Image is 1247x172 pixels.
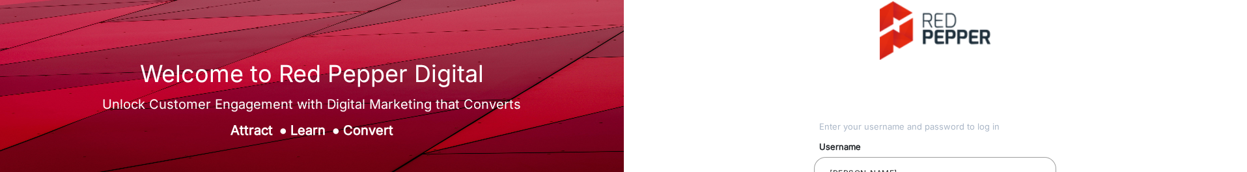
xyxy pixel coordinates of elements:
[332,122,340,138] span: ●
[102,94,521,114] div: Unlock Customer Engagement with Digital Marketing that Converts
[279,122,287,138] span: ●
[809,141,1071,154] mat-label: Username
[102,121,521,140] div: Attract Learn Convert
[880,1,990,60] img: vmg-logo
[819,121,1057,134] div: Enter your username and password to log in
[102,60,521,88] h1: Welcome to Red Pepper Digital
